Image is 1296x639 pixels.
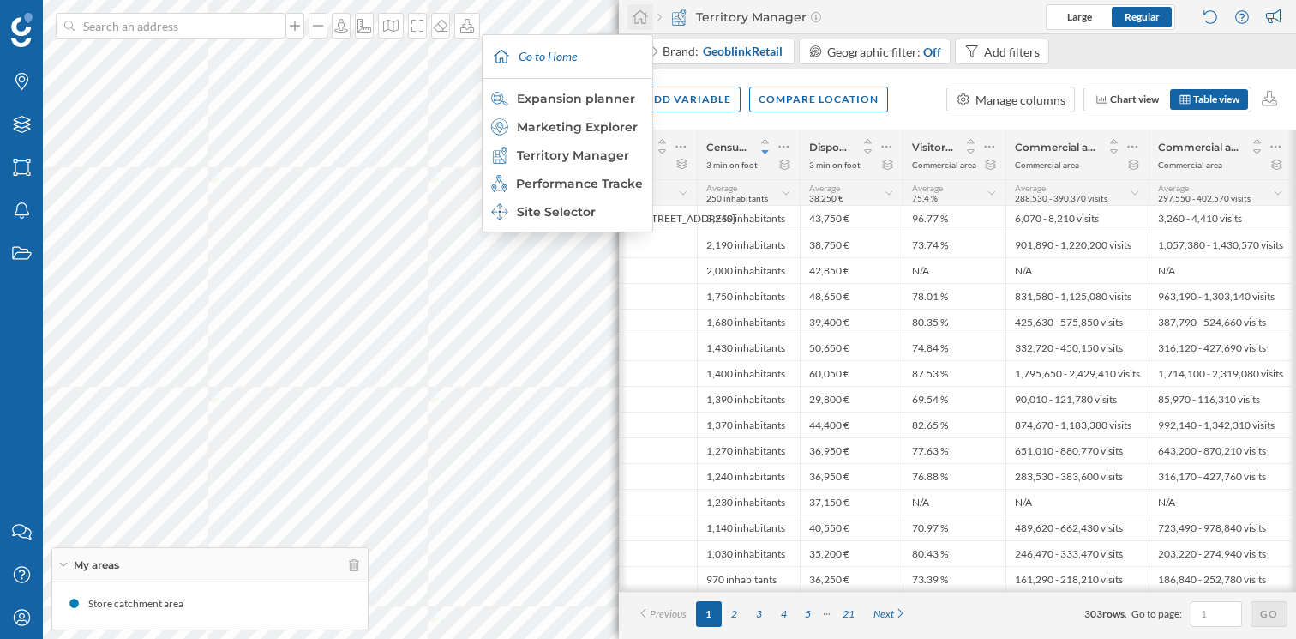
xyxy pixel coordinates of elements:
div: Commercial area [912,159,976,171]
div: N/A [1005,489,1149,515]
div: 3 min on foot [706,159,758,171]
div: 1,390 inhabitants [697,386,800,412]
span: Average [706,183,737,193]
div: 316,170 - 427,760 visits [1149,463,1292,489]
div: Commercial area [1158,159,1222,171]
span: 288,530 - 390,370 visits [1015,193,1107,203]
div: 36,250 € [800,566,903,592]
div: 50,650 € [800,335,903,360]
div: Marketing Explorer [491,118,642,136]
div: 246,470 - 333,470 visits [1005,540,1149,566]
div: 60,050 € [800,360,903,386]
div: 96.77 % [903,206,1005,232]
div: 36,950 € [800,463,903,489]
div: 90,010 - 121,780 visits [1005,386,1149,412]
div: 831,580 - 1,125,080 visits [1005,283,1149,309]
div: 2,000 inhabitants [697,257,800,283]
div: Territory Manager [491,147,642,164]
img: territory-manager.svg [670,9,687,26]
div: 85,970 - 116,310 visits [1149,386,1292,412]
div: 387,790 - 524,660 visits [1149,309,1292,335]
span: Census population [706,141,748,154]
div: Brand: [663,43,784,60]
span: Table view [1193,93,1239,105]
span: . [1125,607,1127,620]
div: 44,400 € [800,412,903,437]
div: 48,650 € [800,283,903,309]
span: Geographic filter: [827,45,921,59]
span: 297,550 - 402,570 visits [1158,193,1251,203]
div: Territory Manager [657,9,821,26]
div: 1,430 inhabitants [697,335,800,360]
span: Visitors' interest by category: Entertainment ([DATE] to [DATE]) [912,141,954,154]
div: 87.53 % [903,360,1005,386]
div: Expansion planner [491,90,642,107]
div: Site Selector [491,203,642,220]
div: 332,720 - 450,150 visits [1005,335,1149,360]
div: 80.43 % [903,540,1005,566]
img: monitoring-360.svg [491,175,507,192]
div: 489,620 - 662,430 visits [1005,515,1149,540]
div: 3,260 - 4,410 visits [1149,206,1292,232]
img: search-areas.svg [491,90,508,107]
span: GeoblinkRetail [703,43,783,60]
span: Disposable income by household [809,141,851,154]
img: explorer.svg [491,118,508,136]
span: rows [1102,607,1125,620]
div: 723,490 - 978,840 visits [1149,515,1292,540]
div: 40,550 € [800,515,903,540]
span: Large [1067,10,1092,23]
span: Average [809,183,840,193]
div: 42,850 € [800,257,903,283]
div: N/A [903,489,1005,515]
span: Chart view [1110,93,1159,105]
img: territory-manager.svg [491,147,508,164]
div: 2,190 inhabitants [697,232,800,257]
div: 36,950 € [800,437,903,463]
div: 1,140 inhabitants [697,515,800,540]
div: 970 inhabitants [697,566,800,592]
div: 186,840 - 252,780 visits [1149,566,1292,592]
div: Store catchment area [88,595,192,612]
div: Commercial area [1015,159,1079,171]
div: 77.63 % [903,437,1005,463]
div: 1,230 inhabitants [697,489,800,515]
div: Add filters [984,43,1040,61]
span: Go to page: [1131,606,1182,622]
span: 303 [1084,607,1102,620]
span: 250 inhabitants [706,193,768,203]
div: Off [923,43,941,61]
span: Commercial area visits ([DATE] to [DATE]) [1158,141,1240,154]
div: 1,680 inhabitants [697,309,800,335]
img: Geoblink Logo [11,13,33,47]
div: 283,530 - 383,600 visits [1005,463,1149,489]
span: Average [1158,183,1189,193]
div: 161,290 - 218,210 visits [1005,566,1149,592]
div: 37,150 € [800,489,903,515]
img: dashboards-manager.svg [491,203,508,220]
div: 316,120 - 427,690 visits [1149,335,1292,360]
div: 35,200 € [800,540,903,566]
div: 1,370 inhabitants [697,412,800,437]
div: 1,270 inhabitants [697,437,800,463]
div: 901,890 - 1,220,200 visits [1005,232,1149,257]
div: 73.74 % [903,232,1005,257]
span: Regular [1125,10,1160,23]
div: Manage columns [975,91,1065,109]
div: 1,714,100 - 2,319,080 visits [1149,360,1292,386]
div: 425,630 - 575,850 visits [1005,309,1149,335]
div: N/A [1005,257,1149,283]
div: 39,400 € [800,309,903,335]
div: 203,220 - 274,940 visits [1149,540,1292,566]
div: 82.65 % [903,412,1005,437]
div: 38,750 € [800,232,903,257]
div: N/A [1149,489,1292,515]
div: 1,030 inhabitants [697,540,800,566]
div: 874,670 - 1,183,380 visits [1005,412,1149,437]
div: 73.39 % [903,566,1005,592]
span: 75.4 % [912,193,938,203]
span: Average [912,183,943,193]
div: 69.54 % [903,386,1005,412]
div: 1,400 inhabitants [697,360,800,386]
span: Average [1015,183,1046,193]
